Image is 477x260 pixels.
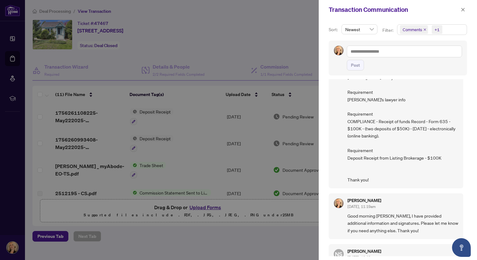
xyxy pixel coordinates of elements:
[347,255,376,260] span: [DATE], 10:42am
[403,26,422,33] span: Comments
[345,25,374,34] span: Newest
[452,238,471,257] button: Open asap
[347,8,458,183] span: Hi [PERSON_NAME], Please be advised that the RECO Info Guide you uploaded is not a fully signed c...
[329,5,459,14] div: Transaction Communication
[347,198,381,203] h5: [PERSON_NAME]
[335,250,342,258] span: NS
[347,212,458,234] span: Good morning [PERSON_NAME], I have provided additional information and signatures. Please let me ...
[400,25,428,34] span: Comments
[347,204,376,209] span: [DATE], 11:19am
[461,7,465,12] span: close
[334,46,343,55] img: Profile Icon
[435,26,440,33] div: +1
[347,60,364,70] button: Post
[329,26,339,33] p: Sort:
[334,199,343,208] img: Profile Icon
[423,28,426,31] span: close
[347,249,381,253] h5: [PERSON_NAME]
[382,27,394,34] p: Filter:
